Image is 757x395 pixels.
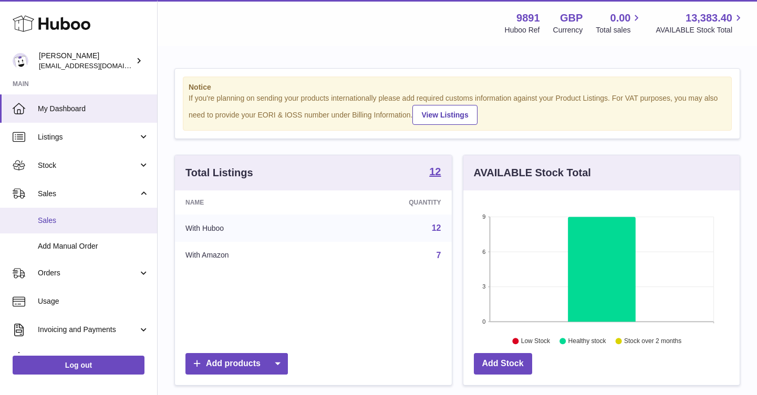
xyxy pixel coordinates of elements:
a: View Listings [412,105,477,125]
td: With Amazon [175,242,326,269]
div: If you're planning on sending your products internationally please add required customs informati... [189,93,726,125]
span: Add Manual Order [38,241,149,251]
text: Stock over 2 months [624,337,681,345]
text: 6 [482,249,485,255]
span: Usage [38,296,149,306]
span: 13,383.40 [686,11,732,25]
strong: GBP [560,11,583,25]
a: 12 [429,166,441,179]
div: [PERSON_NAME] [39,51,133,71]
div: Huboo Ref [505,25,540,35]
span: Orders [38,268,138,278]
a: Add products [185,353,288,375]
strong: 12 [429,166,441,177]
span: My Dashboard [38,104,149,114]
text: Healthy stock [568,337,606,345]
th: Quantity [326,190,451,215]
a: 0.00 Total sales [596,11,642,35]
a: 12 [432,223,441,232]
td: With Huboo [175,215,326,242]
text: 9 [482,213,485,220]
h3: AVAILABLE Stock Total [474,166,591,180]
span: Listings [38,132,138,142]
a: 13,383.40 AVAILABLE Stock Total [656,11,744,35]
h3: Total Listings [185,166,253,180]
span: Total sales [596,25,642,35]
span: [EMAIL_ADDRESS][DOMAIN_NAME] [39,61,154,70]
text: 3 [482,283,485,290]
text: 0 [482,318,485,325]
strong: 9891 [516,11,540,25]
a: Add Stock [474,353,532,375]
div: Currency [553,25,583,35]
span: Stock [38,161,138,170]
a: Log out [13,356,144,375]
strong: Notice [189,82,726,92]
img: ro@thebitterclub.co.uk [13,53,28,69]
a: 7 [437,251,441,260]
text: Low Stock [521,337,550,345]
span: 0.00 [610,11,631,25]
span: Invoicing and Payments [38,325,138,335]
th: Name [175,190,326,215]
span: AVAILABLE Stock Total [656,25,744,35]
span: Sales [38,216,149,226]
span: Sales [38,189,138,199]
